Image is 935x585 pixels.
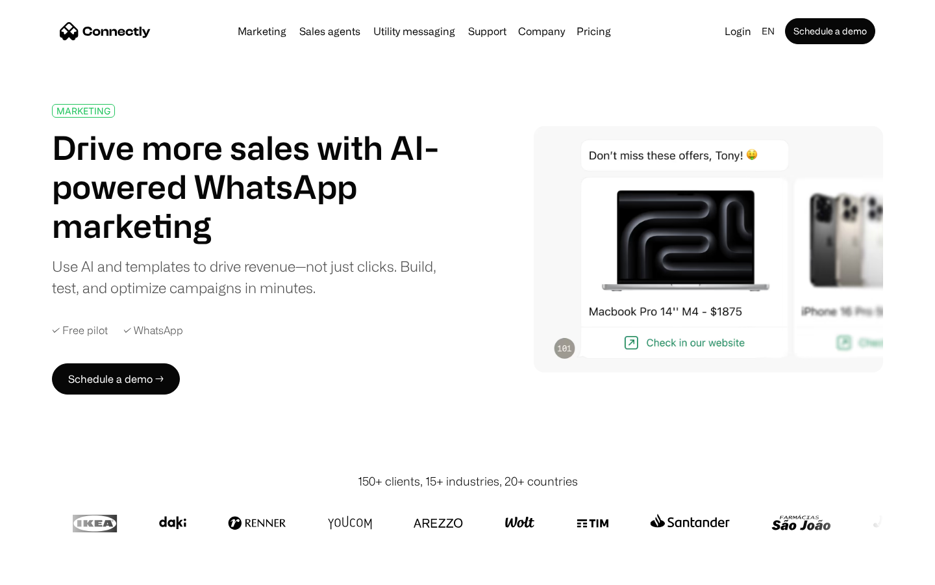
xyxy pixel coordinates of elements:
[518,22,565,40] div: Company
[358,473,578,490] div: 150+ clients, 15+ industries, 20+ countries
[571,26,616,36] a: Pricing
[26,562,78,580] ul: Language list
[52,128,453,245] h1: Drive more sales with AI-powered WhatsApp marketing
[52,363,180,395] a: Schedule a demo →
[52,324,108,337] div: ✓ Free pilot
[294,26,366,36] a: Sales agents
[56,106,110,116] div: MARKETING
[368,26,460,36] a: Utility messaging
[52,255,453,298] div: Use AI and templates to drive revenue—not just clicks. Build, test, and optimize campaigns in min...
[762,22,775,40] div: en
[463,26,512,36] a: Support
[232,26,292,36] a: Marketing
[13,561,78,580] aside: Language selected: English
[785,18,875,44] a: Schedule a demo
[719,22,756,40] a: Login
[123,324,183,337] div: ✓ WhatsApp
